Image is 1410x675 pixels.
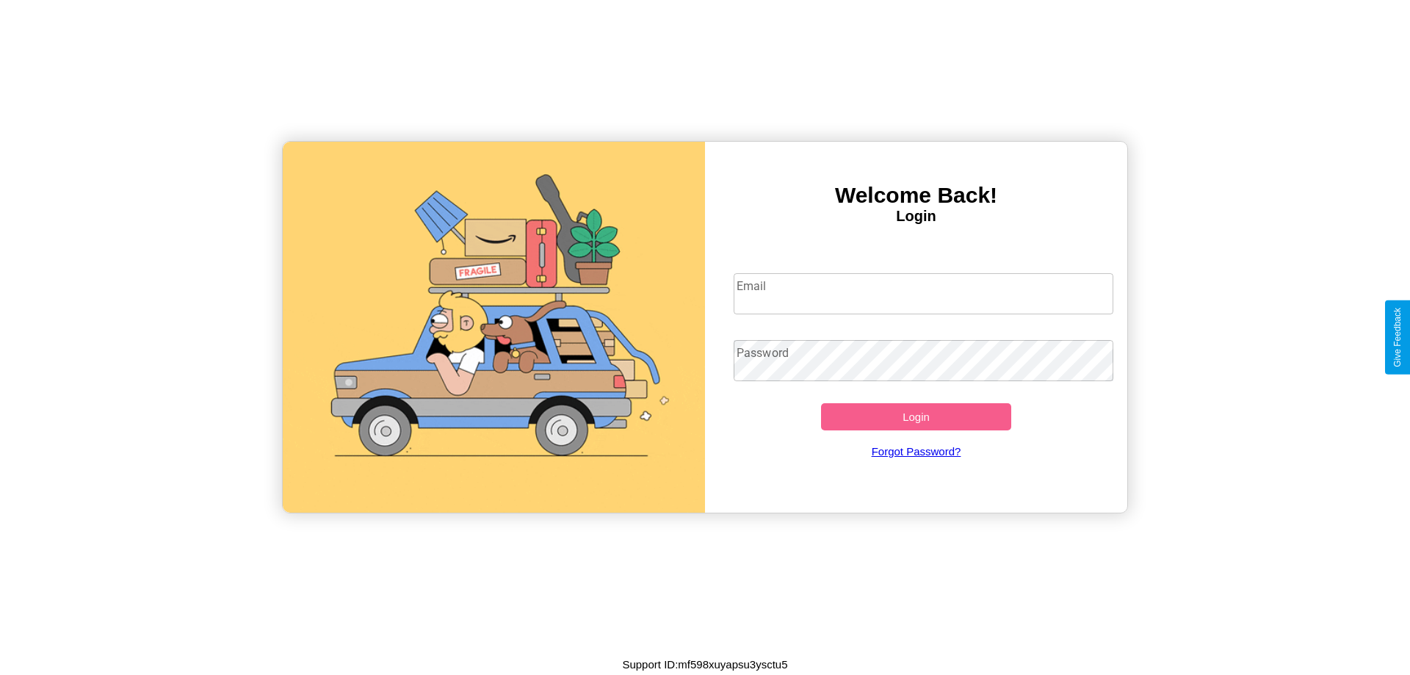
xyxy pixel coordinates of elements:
[705,183,1127,208] h3: Welcome Back!
[821,403,1011,430] button: Login
[283,142,705,513] img: gif
[1392,308,1403,367] div: Give Feedback
[705,208,1127,225] h4: Login
[622,654,787,674] p: Support ID: mf598xuyapsu3ysctu5
[726,430,1107,472] a: Forgot Password?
